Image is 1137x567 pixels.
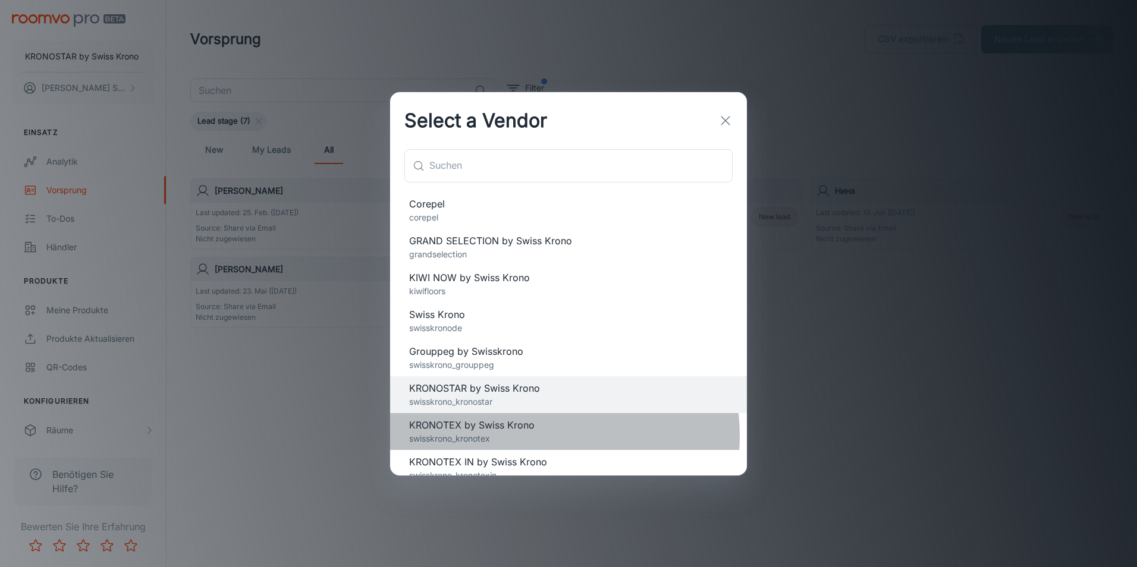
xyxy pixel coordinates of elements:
[390,450,747,487] div: KRONOTEX IN by Swiss Kronoswisskrono_kronotexin
[390,92,561,149] h2: Select a Vendor
[409,270,728,285] span: KIWI NOW by Swiss Krono
[409,285,728,298] p: kiwifloors
[409,248,728,261] p: grandselection
[390,192,747,229] div: Corepelcorepel
[409,197,728,211] span: Corepel
[390,413,747,450] div: KRONOTEX by Swiss Kronoswisskrono_kronotex
[390,266,747,303] div: KIWI NOW by Swiss Kronokiwifloors
[409,418,728,432] span: KRONOTEX by Swiss Krono
[390,376,747,413] div: KRONOSTAR by Swiss Kronoswisskrono_kronostar
[409,211,728,224] p: corepel
[409,358,728,371] p: swisskrono_grouppeg
[409,322,728,335] p: swisskronode
[390,303,747,339] div: Swiss Kronoswisskronode
[429,149,733,182] input: Suchen
[390,339,747,376] div: Grouppeg by Swisskronoswisskrono_grouppeg
[409,455,728,469] span: KRONOTEX IN by Swiss Krono
[409,344,728,358] span: Grouppeg by Swisskrono
[390,229,747,266] div: GRAND SELECTION by Swiss Kronograndselection
[409,381,728,395] span: KRONOSTAR by Swiss Krono
[409,395,728,408] p: swisskrono_kronostar
[409,307,728,322] span: Swiss Krono
[409,234,728,248] span: GRAND SELECTION by Swiss Krono
[409,469,728,482] p: swisskrono_kronotexin
[409,432,728,445] p: swisskrono_kronotex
